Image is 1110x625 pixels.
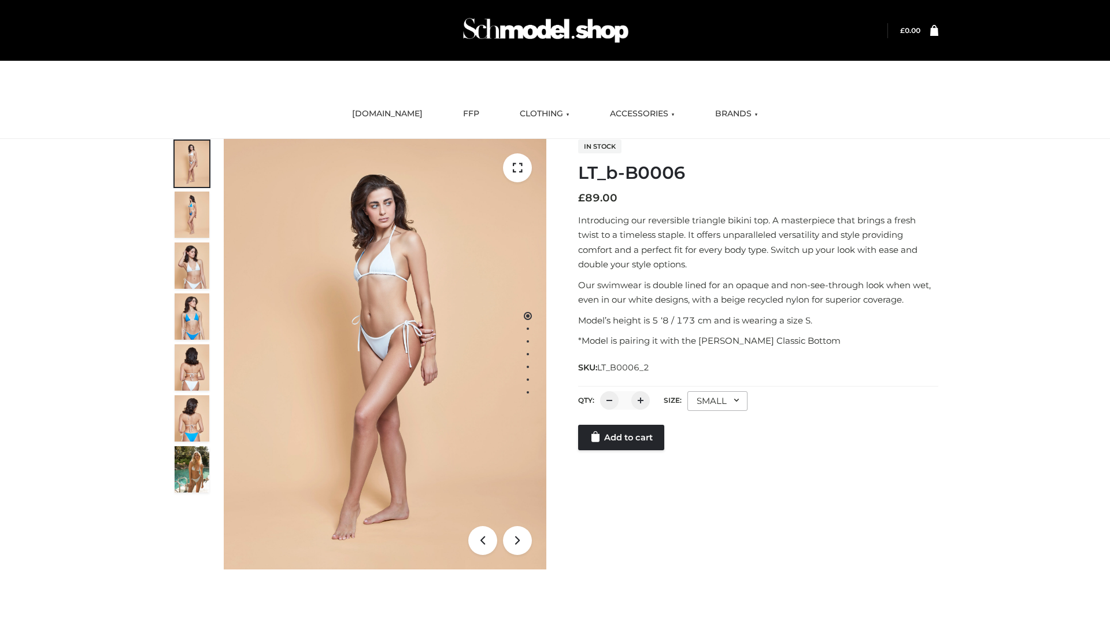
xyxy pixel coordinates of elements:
[578,192,617,204] bdi: 89.00
[175,293,209,340] img: ArielClassicBikiniTop_CloudNine_AzureSky_OW114ECO_4-scaled.jpg
[343,101,431,127] a: [DOMAIN_NAME]
[597,362,649,373] span: LT_B0006_2
[578,163,938,183] h1: LT_b-B0006
[578,139,621,153] span: In stock
[578,396,594,405] label: QTY:
[687,391,748,411] div: SMALL
[900,26,920,35] bdi: 0.00
[175,192,209,238] img: ArielClassicBikiniTop_CloudNine_AzureSky_OW114ECO_2-scaled.jpg
[175,344,209,391] img: ArielClassicBikiniTop_CloudNine_AzureSky_OW114ECO_7-scaled.jpg
[900,26,905,35] span: £
[578,213,938,272] p: Introducing our reversible triangle bikini top. A masterpiece that brings a fresh twist to a time...
[175,446,209,492] img: Arieltop_CloudNine_AzureSky2.jpg
[664,396,682,405] label: Size:
[454,101,488,127] a: FFP
[175,141,209,187] img: ArielClassicBikiniTop_CloudNine_AzureSky_OW114ECO_1-scaled.jpg
[224,139,546,569] img: LT_b-B0006
[578,278,938,307] p: Our swimwear is double lined for an opaque and non-see-through look when wet, even in our white d...
[706,101,767,127] a: BRANDS
[175,395,209,442] img: ArielClassicBikiniTop_CloudNine_AzureSky_OW114ECO_8-scaled.jpg
[175,242,209,289] img: ArielClassicBikiniTop_CloudNine_AzureSky_OW114ECO_3-scaled.jpg
[578,313,938,328] p: Model’s height is 5 ‘8 / 173 cm and is wearing a size S.
[578,192,585,204] span: £
[459,8,632,53] img: Schmodel Admin 964
[900,26,920,35] a: £0.00
[601,101,683,127] a: ACCESSORIES
[511,101,578,127] a: CLOTHING
[578,361,650,374] span: SKU:
[578,333,938,348] p: *Model is pairing it with the [PERSON_NAME] Classic Bottom
[578,425,664,450] a: Add to cart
